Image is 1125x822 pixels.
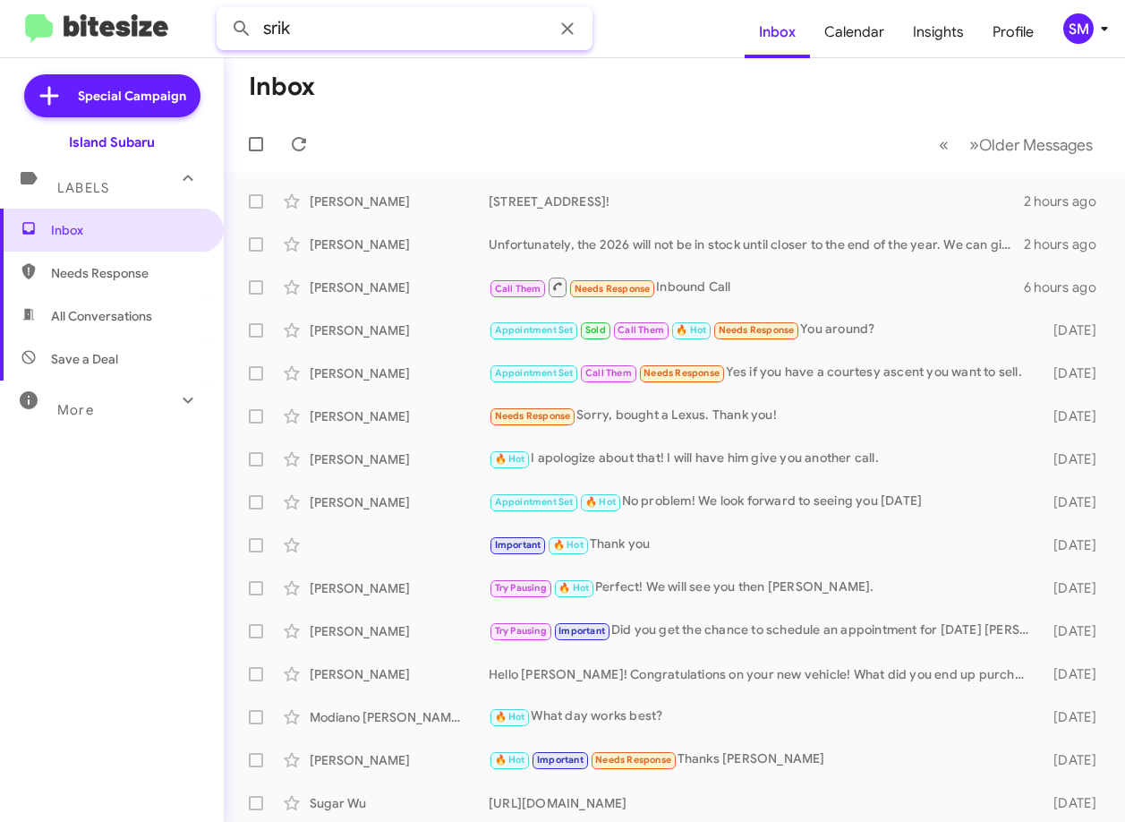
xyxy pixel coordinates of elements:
[489,235,1024,253] div: Unfortunately, the 2026 will not be in stock until closer to the end of the year. We can give you...
[676,324,706,336] span: 🔥 Hot
[489,794,1038,812] div: [URL][DOMAIN_NAME]
[489,665,1038,683] div: Hello [PERSON_NAME]! Congratulations on your new vehicle! What did you end up purchasing?
[489,621,1038,641] div: Did you get the chance to schedule an appointment for [DATE] [PERSON_NAME]?
[959,126,1104,163] button: Next
[495,582,547,594] span: Try Pausing
[495,453,525,465] span: 🔥 Hot
[310,407,489,425] div: [PERSON_NAME]
[929,126,1104,163] nav: Page navigation example
[1024,278,1111,296] div: 6 hours ago
[1048,13,1105,44] button: SM
[495,410,571,422] span: Needs Response
[495,367,574,379] span: Appointment Set
[310,579,489,597] div: [PERSON_NAME]
[495,324,574,336] span: Appointment Set
[310,321,489,339] div: [PERSON_NAME]
[558,625,605,637] span: Important
[1038,321,1111,339] div: [DATE]
[1038,536,1111,554] div: [DATE]
[719,324,795,336] span: Needs Response
[1038,493,1111,511] div: [DATE]
[310,235,489,253] div: [PERSON_NAME]
[78,87,186,105] span: Special Campaign
[489,578,1038,598] div: Perfect! We will see you then [PERSON_NAME].
[585,324,606,336] span: Sold
[585,496,616,508] span: 🔥 Hot
[1038,622,1111,640] div: [DATE]
[575,283,651,295] span: Needs Response
[69,133,155,151] div: Island Subaru
[1038,665,1111,683] div: [DATE]
[489,320,1038,340] div: You around?
[643,367,720,379] span: Needs Response
[310,751,489,769] div: [PERSON_NAME]
[310,278,489,296] div: [PERSON_NAME]
[489,535,1038,555] div: Thank you
[310,622,489,640] div: [PERSON_NAME]
[1038,751,1111,769] div: [DATE]
[310,450,489,468] div: [PERSON_NAME]
[495,625,547,637] span: Try Pausing
[928,126,959,163] button: Previous
[1024,193,1111,210] div: 2 hours ago
[1024,235,1111,253] div: 2 hours ago
[310,193,489,210] div: [PERSON_NAME]
[489,193,1024,210] div: [STREET_ADDRESS]!
[489,276,1024,298] div: Inbound Call
[1038,708,1111,726] div: [DATE]
[495,496,574,508] span: Appointment Set
[1038,407,1111,425] div: [DATE]
[489,749,1038,770] div: Thanks [PERSON_NAME]
[489,706,1038,727] div: What day works best?
[51,307,152,325] span: All Conversations
[979,135,1093,155] span: Older Messages
[24,74,200,117] a: Special Campaign
[249,73,315,101] h1: Inbox
[745,6,810,58] a: Inbox
[537,754,584,766] span: Important
[899,6,978,58] a: Insights
[51,221,203,239] span: Inbox
[1038,794,1111,812] div: [DATE]
[489,363,1038,383] div: Yes if you have a courtesy ascent you want to sell.
[51,350,118,368] span: Save a Deal
[495,711,525,723] span: 🔥 Hot
[51,264,203,282] span: Needs Response
[1038,364,1111,382] div: [DATE]
[489,449,1038,469] div: I apologize about that! I will have him give you another call.
[489,492,1038,512] div: No problem! We look forward to seeing you [DATE]
[495,754,525,766] span: 🔥 Hot
[618,324,664,336] span: Call Them
[939,133,949,156] span: «
[489,406,1038,426] div: Sorry, bought a Lexus. Thank you!
[310,708,489,726] div: Modiano [PERSON_NAME]
[495,283,541,295] span: Call Them
[495,539,541,551] span: Important
[310,794,489,812] div: Sugar Wu
[1038,579,1111,597] div: [DATE]
[969,133,979,156] span: »
[810,6,899,58] a: Calendar
[978,6,1048,58] a: Profile
[1063,13,1094,44] div: SM
[558,582,589,594] span: 🔥 Hot
[310,364,489,382] div: [PERSON_NAME]
[585,367,632,379] span: Call Them
[553,539,584,551] span: 🔥 Hot
[310,665,489,683] div: [PERSON_NAME]
[1038,450,1111,468] div: [DATE]
[595,754,671,766] span: Needs Response
[217,7,592,50] input: Search
[57,180,109,196] span: Labels
[57,402,94,418] span: More
[310,493,489,511] div: [PERSON_NAME]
